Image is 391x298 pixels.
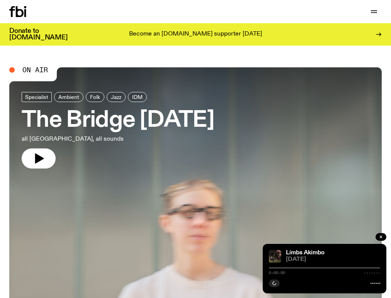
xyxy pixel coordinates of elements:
a: The Bridge [DATE]all [GEOGRAPHIC_DATA], all sounds [22,92,214,169]
span: -:--:-- [364,271,380,275]
a: Specialist [22,92,52,102]
a: Folk [86,92,104,102]
h3: Donate to [DOMAIN_NAME] [9,28,68,41]
a: IDM [128,92,147,102]
a: Jazz [107,92,126,102]
span: Specialist [25,94,48,100]
span: Folk [90,94,100,100]
a: Limbs Akimbo [286,250,325,256]
p: Become an [DOMAIN_NAME] supporter [DATE] [129,31,262,38]
span: Jazz [111,94,121,100]
a: Ambient [54,92,83,102]
span: On Air [22,66,48,73]
span: [DATE] [286,257,380,262]
span: Ambient [58,94,79,100]
h3: The Bridge [DATE] [22,110,214,131]
span: 0:00:00 [269,271,285,275]
p: all [GEOGRAPHIC_DATA], all sounds [22,135,214,144]
span: IDM [132,94,143,100]
img: Jackson sits at an outdoor table, legs crossed and gazing at a black and brown dog also sitting a... [269,250,281,262]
